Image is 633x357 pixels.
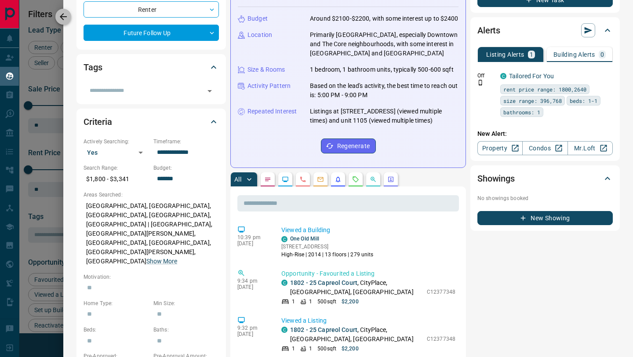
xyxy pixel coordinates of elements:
a: Condos [522,141,568,155]
p: New Alert: [477,129,613,138]
div: Tags [84,57,219,78]
p: Location [247,30,272,40]
p: 1 bedroom, 1 bathroom units, typically 500-600 sqft [310,65,454,74]
div: condos.ca [500,73,506,79]
div: Criteria [84,111,219,132]
p: 1 [309,345,312,353]
p: 9:32 pm [237,325,268,331]
p: Viewed a Listing [281,316,455,325]
svg: Opportunities [370,176,377,183]
p: , CityPlace, [GEOGRAPHIC_DATA], [GEOGRAPHIC_DATA] [290,325,422,344]
a: 1802 - 25 Capreol Court [290,326,357,333]
p: Listings at [STREET_ADDRESS] (viewed multiple times) and unit 1105 (viewed multiple times) [310,107,458,125]
p: 10:39 pm [237,234,268,240]
p: Beds: [84,326,149,334]
svg: Requests [352,176,359,183]
p: Viewed a Building [281,226,455,235]
p: Actively Searching: [84,138,149,146]
p: Activity Pattern [247,81,291,91]
p: 500 sqft [317,298,336,306]
span: size range: 396,768 [503,96,562,105]
p: [DATE] [237,284,268,290]
a: Property [477,141,523,155]
p: High-Rise | 2014 | 13 floors | 279 units [281,251,374,259]
p: Size & Rooms [247,65,285,74]
p: Opportunity - Favourited a Listing [281,269,455,278]
p: Based on the lead's activity, the best time to reach out is: 5:00 PM - 9:00 PM [310,81,458,100]
p: Baths: [153,326,219,334]
h2: Criteria [84,115,112,129]
div: condos.ca [281,327,287,333]
p: 1 [292,298,295,306]
div: Yes [84,146,149,160]
span: beds: 1-1 [570,96,597,105]
svg: Lead Browsing Activity [282,176,289,183]
p: 1 [292,345,295,353]
p: No showings booked [477,194,613,202]
a: 1802 - 25 Capreol Court [290,279,357,286]
p: Timeframe: [153,138,219,146]
a: One Old Mill [290,236,319,242]
p: Building Alerts [553,51,595,58]
p: 0 [600,51,604,58]
p: $1,800 - $3,341 [84,172,149,186]
div: Future Follow Up [84,25,219,41]
p: [GEOGRAPHIC_DATA], [GEOGRAPHIC_DATA], [GEOGRAPHIC_DATA], [GEOGRAPHIC_DATA], [GEOGRAPHIC_DATA] | [... [84,199,219,269]
p: Motivation: [84,273,219,281]
p: [DATE] [237,240,268,247]
div: condos.ca [281,236,287,242]
div: Alerts [477,20,613,41]
p: $2,200 [342,345,359,353]
p: Home Type: [84,299,149,307]
svg: Push Notification Only [477,80,484,86]
p: Around $2100-$2200, with some interest up to $2400 [310,14,458,23]
a: Mr.Loft [568,141,613,155]
p: Budget: [153,164,219,172]
p: Areas Searched: [84,191,219,199]
span: rent price range: 1800,2640 [503,85,586,94]
p: Primarily [GEOGRAPHIC_DATA], especially Downtown and The Core neighbourhoods, with some interest ... [310,30,458,58]
p: 1 [309,298,312,306]
p: Budget [247,14,268,23]
p: Search Range: [84,164,149,172]
p: , CityPlace, [GEOGRAPHIC_DATA], [GEOGRAPHIC_DATA] [290,278,422,297]
div: condos.ca [281,280,287,286]
p: 1 [530,51,533,58]
a: Tailored For You [509,73,554,80]
button: Show More [146,257,177,266]
p: 500 sqft [317,345,336,353]
svg: Listing Alerts [335,176,342,183]
button: New Showing [477,211,613,225]
div: Showings [477,168,613,189]
h2: Alerts [477,23,500,37]
span: bathrooms: 1 [503,108,540,117]
h2: Showings [477,171,515,186]
svg: Calls [299,176,306,183]
button: Open [204,85,216,97]
p: Listing Alerts [486,51,524,58]
button: Regenerate [321,138,376,153]
p: Min Size: [153,299,219,307]
p: Off [477,72,495,80]
p: 9:34 pm [237,278,268,284]
svg: Notes [264,176,271,183]
svg: Agent Actions [387,176,394,183]
p: [STREET_ADDRESS] [281,243,374,251]
p: C12377348 [427,335,455,343]
div: Renter [84,1,219,18]
p: [DATE] [237,331,268,337]
svg: Emails [317,176,324,183]
p: Repeated Interest [247,107,297,116]
p: $2,200 [342,298,359,306]
p: All [234,176,241,182]
p: C12377348 [427,288,455,296]
h2: Tags [84,60,102,74]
